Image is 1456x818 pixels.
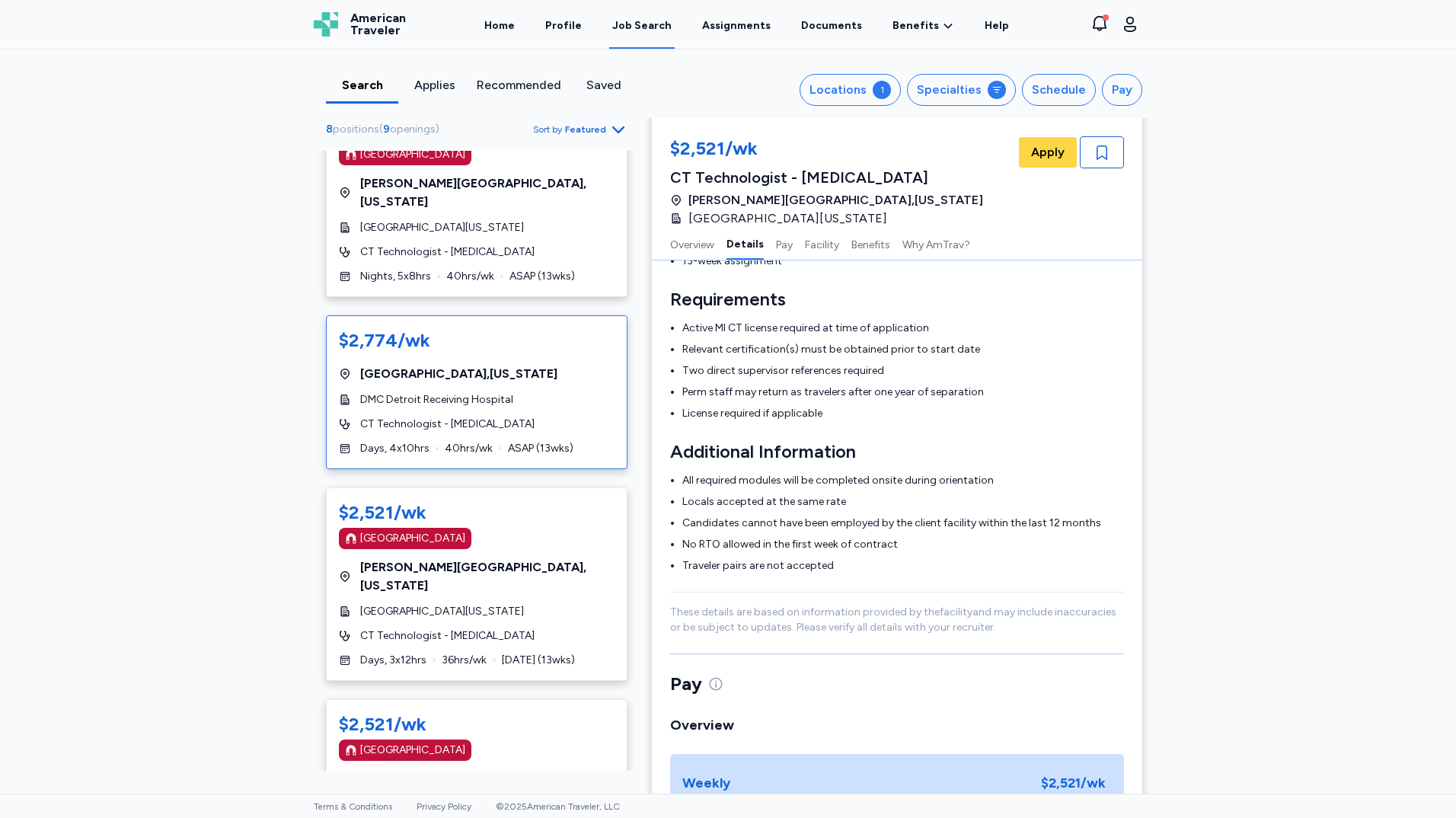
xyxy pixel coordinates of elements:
li: Traveler pairs are not accepted [682,558,1124,574]
li: Active MI CT license required at time of application [682,321,1124,336]
li: Two direct supervisor references required [682,363,1124,379]
h3: Requirements [670,287,1124,312]
li: Perm staff may return as travelers after one year of separation [682,385,1124,400]
button: Why AmTrav? [902,228,970,260]
span: [PERSON_NAME][GEOGRAPHIC_DATA] , [US_STATE] [360,770,615,807]
span: Pay [670,672,702,696]
span: positions [333,123,379,136]
span: Benefits [892,18,939,34]
span: DMC Detroit Receiving Hospital [360,392,513,407]
h3: Additional Information [670,439,1124,464]
span: American Traveler [350,12,406,37]
span: [PERSON_NAME][GEOGRAPHIC_DATA] , [US_STATE] [360,558,615,595]
span: 36 hrs/wk [442,653,487,668]
div: Specialties [917,81,982,99]
div: Locations [809,81,867,99]
span: openings [390,123,436,136]
button: Pay [776,228,793,260]
a: Privacy Policy [417,801,471,812]
button: Facility [805,228,839,260]
div: Job Search [612,18,672,34]
span: Featured [565,123,606,136]
span: CT Technologist - [MEDICAL_DATA] [360,417,535,432]
span: Nights, 5x8hrs [360,269,431,284]
span: Apply [1031,143,1065,161]
span: © 2025 American Traveler, LLC [496,801,620,812]
span: [GEOGRAPHIC_DATA][US_STATE] [688,209,887,228]
button: Pay [1102,74,1142,106]
li: Locals accepted at the same rate [682,494,1124,510]
p: These details are based on information provided by the facility and may include inaccuracies or b... [670,605,1124,635]
button: Schedule [1022,74,1096,106]
div: $2,521 /wk [1035,766,1112,800]
div: $2,521/wk [339,712,426,737]
button: Overview [670,228,714,260]
button: Sort byFeatured [533,120,627,139]
a: Benefits [892,18,954,34]
button: Specialties [907,74,1016,106]
span: ASAP ( 13 wks) [508,441,573,456]
li: Relevant certification(s) must be obtained prior to start date [682,342,1124,357]
img: Logo [314,12,338,37]
button: Benefits [851,228,890,260]
span: Days, 4x10hrs [360,441,429,456]
span: CT Technologist - [MEDICAL_DATA] [360,244,535,260]
span: [GEOGRAPHIC_DATA][US_STATE] [360,220,524,235]
button: Locations1 [800,74,901,106]
button: Details [726,228,764,260]
li: License required if applicable [682,406,1124,421]
div: Schedule [1032,81,1086,99]
span: 9 [383,123,390,136]
div: $2,521/wk [670,136,983,164]
div: Applies [404,76,465,94]
span: CT Technologist - [MEDICAL_DATA] [360,628,535,644]
span: [DATE] ( 13 wks) [502,653,575,668]
span: [GEOGRAPHIC_DATA][US_STATE] [360,604,524,619]
div: 1 [873,81,891,99]
div: $2,774/wk [339,328,430,353]
span: Sort by [533,123,562,136]
span: 40 hrs/wk [445,441,493,456]
li: Candidates cannot have been employed by the client facility within the last 12 months [682,516,1124,531]
div: Overview [670,714,1124,736]
span: 8 [326,123,333,136]
span: Days, 3x12hrs [360,653,426,668]
div: ( ) [326,122,445,137]
span: [PERSON_NAME][GEOGRAPHIC_DATA] , [US_STATE] [688,191,983,209]
button: Apply [1019,137,1077,168]
div: Recommended [477,76,561,94]
li: 13-week assignment [682,254,1124,269]
span: [GEOGRAPHIC_DATA] , [US_STATE] [360,365,557,383]
div: Weekly [682,772,730,794]
div: $2,521/wk [339,500,426,525]
div: Pay [1112,81,1132,99]
span: 40 hrs/wk [446,269,494,284]
li: All required modules will be completed onsite during orientation [682,473,1124,488]
a: Terms & Conditions [314,801,392,812]
div: [GEOGRAPHIC_DATA] [360,147,465,162]
div: CT Technologist - [MEDICAL_DATA] [670,167,983,188]
div: Saved [573,76,634,94]
span: ASAP ( 13 wks) [509,269,575,284]
div: [GEOGRAPHIC_DATA] [360,743,465,758]
div: Search [332,76,392,94]
a: Job Search [609,2,675,49]
li: No RTO allowed in the first week of contract [682,537,1124,552]
span: [PERSON_NAME][GEOGRAPHIC_DATA] , [US_STATE] [360,174,615,211]
div: [GEOGRAPHIC_DATA] [360,531,465,546]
